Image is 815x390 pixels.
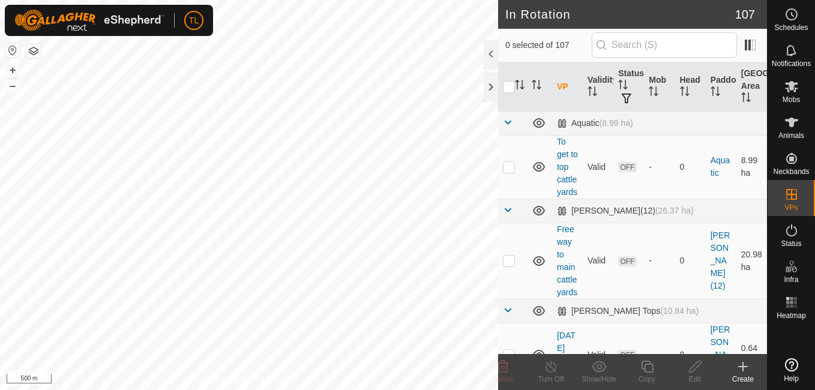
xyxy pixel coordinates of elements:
a: Privacy Policy [202,374,247,385]
span: Animals [778,132,804,139]
a: [DATE] 075242 [557,331,576,378]
span: OFF [618,162,636,172]
button: Reset Map [5,43,20,58]
span: OFF [618,256,636,266]
td: 0 [675,323,706,386]
div: Edit [671,374,719,385]
td: Valid [583,323,613,386]
span: (8.99 ha) [600,118,633,128]
h2: In Rotation [505,7,735,22]
span: Schedules [774,24,808,31]
div: Turn Off [527,374,575,385]
a: Free way to main cattle yards [557,224,577,297]
div: Show/Hide [575,374,623,385]
th: Paddock [706,62,736,112]
th: Head [675,62,706,112]
p-sorticon: Activate to sort [588,88,597,98]
span: (26.37 ha) [655,206,694,215]
span: Neckbands [773,168,809,175]
img: Gallagher Logo [14,10,164,31]
span: Heatmap [777,312,806,319]
input: Search (S) [592,32,737,58]
p-sorticon: Activate to sort [515,82,525,91]
span: 0 selected of 107 [505,39,592,52]
a: Help [768,353,815,387]
th: Status [613,62,644,112]
div: Copy [623,374,671,385]
span: 107 [735,5,755,23]
div: Aquatic [557,118,633,128]
a: [PERSON_NAME](12) [711,230,730,290]
td: Valid [583,135,613,199]
p-sorticon: Activate to sort [532,82,541,91]
span: Notifications [772,60,811,67]
div: Create [719,374,767,385]
p-sorticon: Activate to sort [711,88,720,98]
td: Valid [583,223,613,299]
div: [PERSON_NAME](12) [557,206,694,216]
p-sorticon: Activate to sort [649,88,658,98]
span: Help [784,375,799,382]
span: Infra [784,276,798,283]
a: Contact Us [261,374,296,385]
span: OFF [618,350,636,360]
div: - [649,161,670,173]
p-sorticon: Activate to sort [618,82,628,91]
div: - [649,349,670,361]
button: Map Layers [26,44,41,58]
th: Validity [583,62,613,112]
button: + [5,63,20,77]
td: 0 [675,135,706,199]
td: 0 [675,223,706,299]
th: Mob [644,62,675,112]
td: 20.98 ha [736,223,767,299]
span: VPs [784,204,798,211]
th: VP [552,62,583,112]
td: 0.64 ha [736,323,767,386]
span: TL [189,14,199,27]
th: [GEOGRAPHIC_DATA] Area [736,62,767,112]
span: Delete [493,375,514,383]
a: Aquatic [711,155,730,178]
span: Mobs [783,96,800,103]
p-sorticon: Activate to sort [741,94,751,104]
span: (10.84 ha) [660,306,699,316]
span: Status [781,240,801,247]
a: [PERSON_NAME] Tops [711,325,730,385]
a: To get to top cattle yards [557,137,578,197]
p-sorticon: Activate to sort [680,88,690,98]
td: 8.99 ha [736,135,767,199]
div: [PERSON_NAME] Tops [557,306,699,316]
div: - [649,254,670,267]
button: – [5,79,20,93]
